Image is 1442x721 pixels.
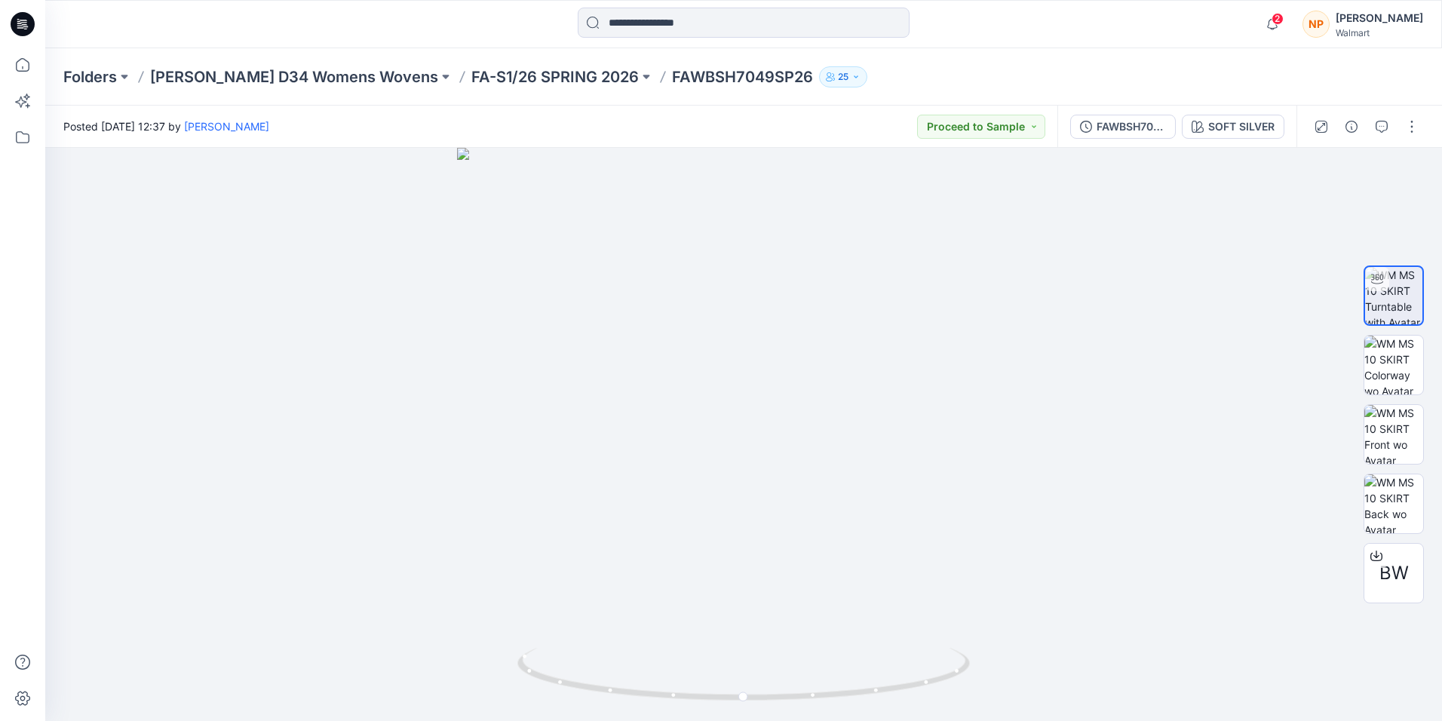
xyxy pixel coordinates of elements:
a: FA-S1/26 SPRING 2026 [471,66,639,87]
div: [PERSON_NAME] [1336,9,1423,27]
img: WM MS 10 SKIRT Back wo Avatar [1364,474,1423,533]
p: FAWBSH7049SP26 [672,66,813,87]
span: BW [1379,560,1409,587]
button: SOFT SILVER [1182,115,1284,139]
span: Posted [DATE] 12:37 by [63,118,269,134]
div: Walmart [1336,27,1423,38]
p: 25 [838,69,848,85]
div: FAWBSH7049SP26 [1097,118,1166,135]
img: WM MS 10 SKIRT Turntable with Avatar [1365,267,1422,324]
a: [PERSON_NAME] [184,120,269,133]
img: WM MS 10 SKIRT Colorway wo Avatar [1364,336,1423,394]
button: 25 [819,66,867,87]
img: WM MS 10 SKIRT Front wo Avatar [1364,405,1423,464]
span: 2 [1272,13,1284,25]
button: FAWBSH7049SP26 [1070,115,1176,139]
button: Details [1339,115,1364,139]
a: Folders [63,66,117,87]
div: SOFT SILVER [1208,118,1275,135]
div: NP [1302,11,1330,38]
a: [PERSON_NAME] D34 Womens Wovens [150,66,438,87]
